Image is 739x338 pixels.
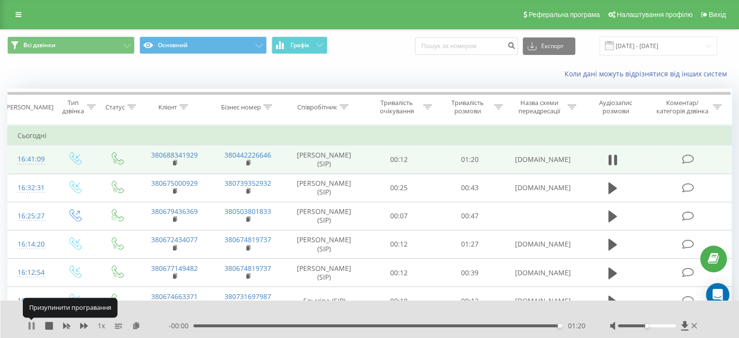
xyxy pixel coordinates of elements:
div: Open Intercom Messenger [706,283,729,306]
div: Назва схеми переадресації [514,99,565,115]
td: [PERSON_NAME] (SIP) [285,230,364,258]
div: Тривалість очікування [373,99,421,115]
input: Пошук за номером [415,37,518,55]
a: 380674819737 [224,264,271,273]
td: 00:18 [364,287,434,315]
button: Експорт [523,37,575,55]
span: - 00:00 [169,321,193,331]
button: Графік [272,36,327,54]
td: Ельміра (SIP) [285,287,364,315]
span: Графік [291,42,309,49]
div: Бізнес номер [221,103,261,111]
div: [PERSON_NAME] [4,103,53,111]
td: 00:39 [434,259,505,287]
a: 380731697987 [224,292,271,301]
a: 380503801833 [224,207,271,216]
div: Співробітник [297,103,337,111]
div: Клієнт [158,103,177,111]
div: 16:05:16 [17,291,43,310]
td: [DOMAIN_NAME] [505,174,578,202]
a: 380679436369 [151,207,198,216]
td: [DOMAIN_NAME] [505,230,578,258]
div: 16:32:31 [17,178,43,197]
a: 380674663371 [151,292,198,301]
div: 16:12:54 [17,263,43,282]
div: Статус [105,103,125,111]
div: 16:41:09 [17,150,43,169]
td: 00:07 [364,202,434,230]
div: Accessibility label [558,324,562,328]
div: Коментар/категорія дзвінка [653,99,710,115]
a: 380442226646 [224,150,271,160]
td: [PERSON_NAME] (SIP) [285,259,364,287]
td: [DOMAIN_NAME] [505,287,578,315]
span: 01:20 [568,321,585,331]
button: Основний [139,36,267,54]
div: 16:25:27 [17,207,43,226]
a: 380674819737 [224,235,271,244]
div: Призупинити програвання [23,298,118,318]
span: Реферальна програма [529,11,600,18]
td: 01:20 [434,145,505,174]
span: Налаштування профілю [617,11,692,18]
td: [DOMAIN_NAME] [505,145,578,174]
td: 00:47 [434,202,505,230]
td: Сьогодні [8,126,732,145]
td: [PERSON_NAME] (SIP) [285,145,364,174]
div: Тип дзвінка [61,99,84,115]
a: 380677149482 [151,264,198,273]
div: 16:14:20 [17,235,43,254]
td: 00:12 [434,287,505,315]
a: 380675000929 [151,178,198,188]
span: Вихід [709,11,726,18]
a: 380688341929 [151,150,198,160]
td: 01:27 [434,230,505,258]
td: 00:12 [364,145,434,174]
div: Тривалість розмови [443,99,492,115]
td: [DOMAIN_NAME] [505,259,578,287]
td: 00:25 [364,174,434,202]
span: 1 x [98,321,105,331]
a: Коли дані можуть відрізнятися вiд інших систем [565,69,732,78]
a: 380672434077 [151,235,198,244]
td: [PERSON_NAME] (SIP) [285,202,364,230]
td: 00:43 [434,174,505,202]
div: Аудіозапис розмови [587,99,644,115]
td: 00:12 [364,259,434,287]
div: Accessibility label [645,324,649,328]
button: Всі дзвінки [7,36,135,54]
td: 00:12 [364,230,434,258]
a: 380739352932 [224,178,271,188]
td: [PERSON_NAME] (SIP) [285,174,364,202]
span: Всі дзвінки [23,41,55,49]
